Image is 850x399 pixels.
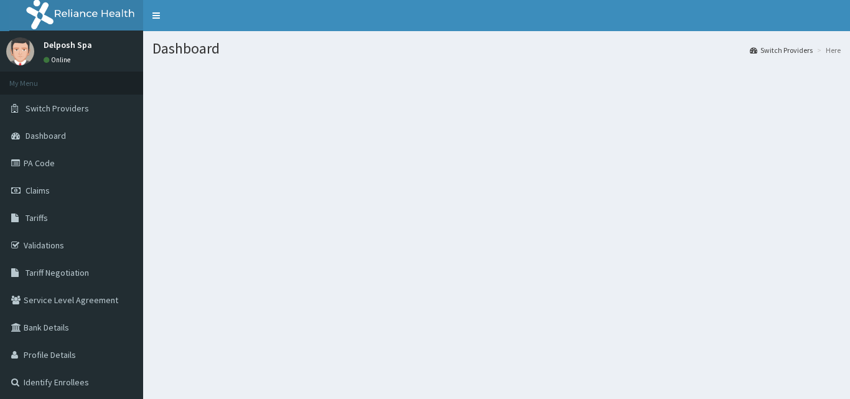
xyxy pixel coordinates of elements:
[26,212,48,223] span: Tariffs
[26,267,89,278] span: Tariff Negotiation
[152,40,841,57] h1: Dashboard
[750,45,813,55] a: Switch Providers
[6,37,34,65] img: User Image
[26,130,66,141] span: Dashboard
[814,45,841,55] li: Here
[44,55,73,64] a: Online
[44,40,92,49] p: Delposh Spa
[26,185,50,196] span: Claims
[26,103,89,114] span: Switch Providers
